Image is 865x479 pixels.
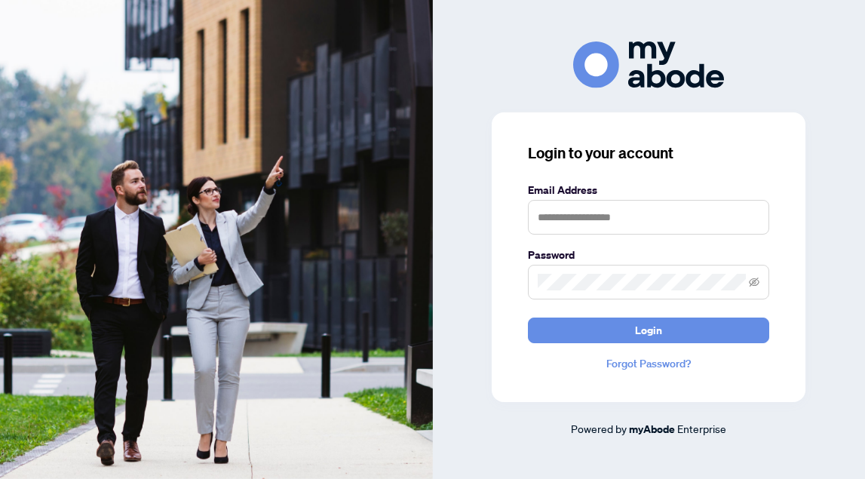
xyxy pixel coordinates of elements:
label: Password [528,247,769,263]
h3: Login to your account [528,143,769,164]
span: Enterprise [677,422,726,435]
a: Forgot Password? [528,355,769,372]
span: eye-invisible [749,277,759,287]
a: myAbode [629,421,675,438]
span: Powered by [571,422,627,435]
label: Email Address [528,182,769,198]
span: Login [635,318,662,342]
button: Login [528,318,769,343]
img: ma-logo [573,41,724,88]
